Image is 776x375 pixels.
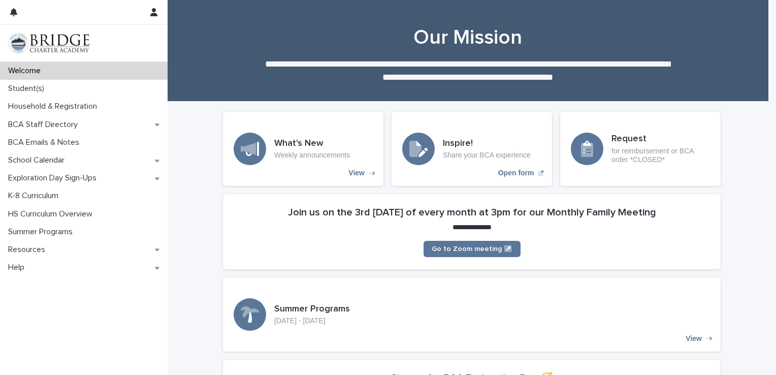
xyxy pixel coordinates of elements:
p: Open form [498,169,534,177]
p: BCA Emails & Notes [4,138,87,147]
span: Go to Zoom meeting ↗️ [432,245,512,253]
img: V1C1m3IdTEidaUdm9Hs0 [8,33,89,53]
p: Resources [4,245,53,255]
p: View [686,334,702,343]
p: K-8 Curriculum [4,191,67,201]
p: School Calendar [4,155,73,165]
p: Exploration Day Sign-Ups [4,173,105,183]
p: Weekly announcements [274,151,350,160]
p: Share your BCA experience [443,151,531,160]
p: Welcome [4,66,49,76]
h1: Our Mission [219,25,717,50]
a: Open form [392,112,552,186]
a: View [223,277,721,352]
h3: Request [611,134,710,145]
p: BCA Staff Directory [4,120,86,130]
p: Household & Registration [4,102,105,111]
p: Summer Programs [4,227,81,237]
p: Help [4,263,33,272]
h3: Inspire! [443,138,531,149]
h2: Join us on the 3rd [DATE] of every month at 3pm for our Monthly Family Meeting [288,206,656,218]
p: for reimbursement or BCA order *CLOSED* [611,147,710,164]
a: View [223,112,383,186]
p: Student(s) [4,84,52,93]
h3: What's New [274,138,350,149]
p: HS Curriculum Overview [4,209,101,219]
h3: Summer Programs [274,304,350,315]
a: Go to Zoom meeting ↗️ [424,241,521,257]
p: [DATE] - [DATE] [274,317,350,325]
p: View [348,169,365,177]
